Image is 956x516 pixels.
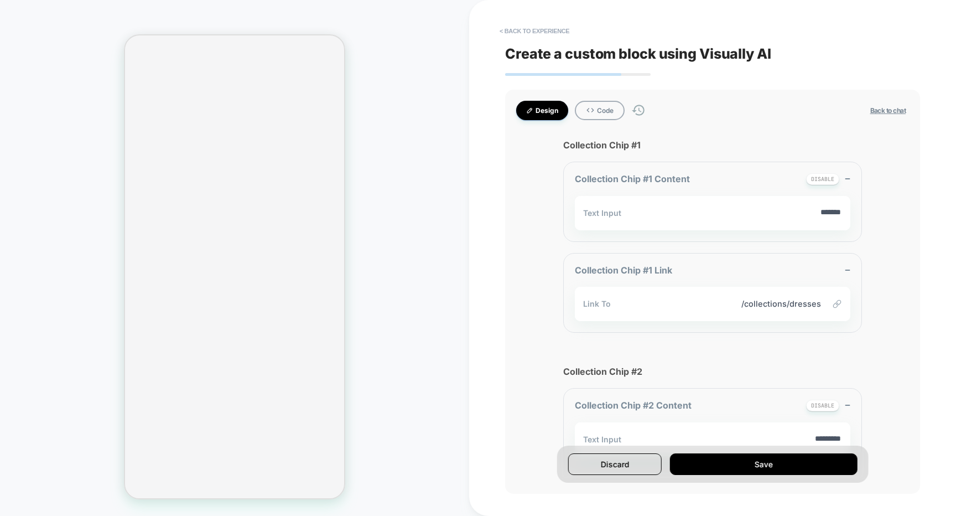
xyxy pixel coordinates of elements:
[670,453,857,475] button: Save
[563,140,862,151] span: Collection Chip #1
[583,299,611,308] span: Link To
[583,435,621,444] span: Text Input
[575,400,692,411] span: Collection Chip #2 Content
[575,101,625,120] button: Code
[583,208,621,218] span: Text Input
[575,265,672,276] span: Collection Chip #1 Link
[505,45,920,62] span: Create a custom block using Visually AI
[867,106,909,115] button: Back to chat
[622,299,821,308] span: /collections/dresses
[806,173,839,185] button: Disable
[568,453,662,475] button: Discard
[806,400,839,411] button: Disable
[575,173,690,184] span: Collection Chip #1 Content
[494,22,575,40] button: < Back to experience
[516,101,568,120] button: Design
[563,366,862,377] span: Collection Chip #2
